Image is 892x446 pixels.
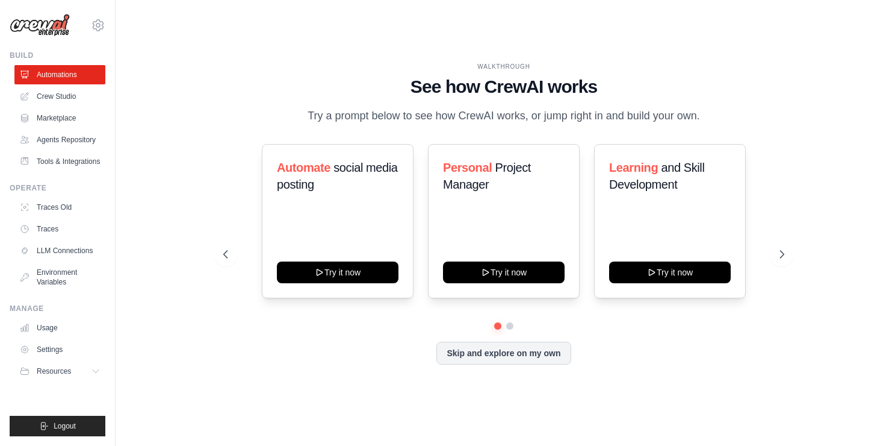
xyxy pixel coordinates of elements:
a: Tools & Integrations [14,152,105,171]
div: WALKTHROUGH [223,62,785,71]
h1: See how CrewAI works [223,76,785,98]
button: Logout [10,416,105,436]
a: Traces Old [14,198,105,217]
div: Manage [10,304,105,313]
button: Try it now [443,262,565,283]
div: Operate [10,183,105,193]
a: Usage [14,318,105,338]
span: Resources [37,366,71,376]
button: Try it now [277,262,398,283]
span: Logout [54,421,76,431]
span: Learning [609,161,658,174]
a: Marketplace [14,108,105,128]
span: Personal [443,161,492,174]
a: Agents Repository [14,130,105,149]
span: Project Manager [443,161,531,191]
a: Crew Studio [14,87,105,106]
button: Skip and explore on my own [436,342,571,365]
a: Settings [14,340,105,359]
a: Traces [14,219,105,239]
button: Resources [14,362,105,381]
span: social media posting [277,161,398,191]
a: Automations [14,65,105,84]
p: Try a prompt below to see how CrewAI works, or jump right in and build your own. [302,107,706,125]
img: Logo [10,14,70,37]
button: Try it now [609,262,731,283]
div: Build [10,51,105,60]
a: LLM Connections [14,241,105,260]
a: Environment Variables [14,263,105,292]
span: Automate [277,161,330,174]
